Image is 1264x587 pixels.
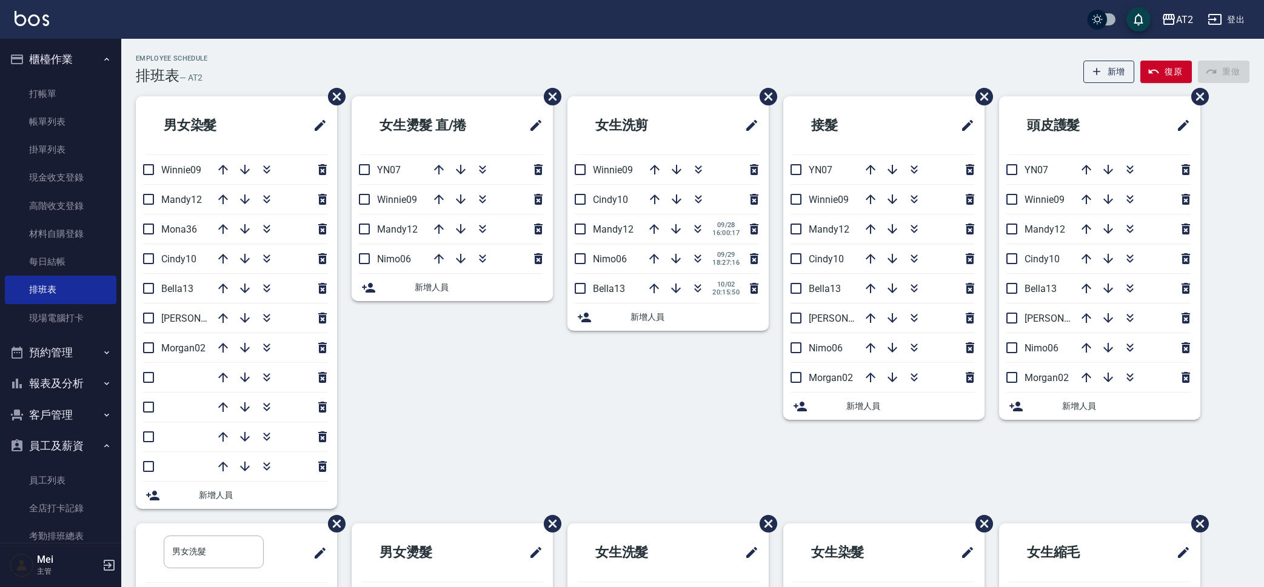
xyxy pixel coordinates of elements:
[5,430,116,462] button: 員工及薪資
[5,494,116,522] a: 全店打卡記錄
[966,506,995,542] span: 刪除班表
[37,554,99,566] h5: Mei
[377,224,418,235] span: Mandy12
[164,536,264,568] input: 排版標題
[593,194,628,205] span: Cindy10
[377,253,411,265] span: Nimo06
[712,251,740,259] span: 09/29
[5,248,116,276] a: 每日結帳
[999,393,1200,420] div: 新增人員
[783,393,985,420] div: 新增人員
[712,221,740,229] span: 09/28
[712,229,740,237] span: 16:00:17
[377,194,417,205] span: Winnie09
[1182,79,1211,114] span: 刪除班表
[161,164,201,176] span: Winnie09
[809,164,832,176] span: YN07
[161,253,196,265] span: Cindy10
[737,538,759,567] span: 修改班表的標題
[1126,7,1151,32] button: save
[712,259,740,267] span: 18:27:16
[1203,8,1249,31] button: 登出
[145,104,270,147] h2: 男女染髮
[319,506,347,542] span: 刪除班表
[751,506,779,542] span: 刪除班表
[1169,111,1191,140] span: 修改班表的標題
[161,342,206,354] span: Morgan02
[319,79,347,114] span: 刪除班表
[352,274,553,301] div: 新增人員
[306,539,327,568] span: 修改班表的標題
[10,553,34,577] img: Person
[751,79,779,114] span: 刪除班表
[793,531,918,574] h2: 女生染髮
[5,108,116,136] a: 帳單列表
[306,111,327,140] span: 修改班表的標題
[1025,194,1065,205] span: Winnie09
[1140,61,1192,83] button: 復原
[809,372,853,383] span: Morgan02
[5,276,116,303] a: 排班表
[1025,164,1048,176] span: YN07
[1025,283,1057,294] span: Bella13
[161,194,202,205] span: Mandy12
[161,283,193,294] span: Bella13
[535,79,563,114] span: 刪除班表
[1025,253,1060,265] span: Cindy10
[1025,372,1069,383] span: Morgan02
[5,399,116,431] button: 客戶管理
[5,522,116,550] a: 考勤排班總表
[361,531,486,574] h2: 男女燙髮
[809,224,849,235] span: Mandy12
[1176,12,1193,27] div: AT2
[1083,61,1135,83] button: 新增
[1025,224,1065,235] span: Mandy12
[521,538,543,567] span: 修改班表的標題
[953,538,975,567] span: 修改班表的標題
[535,506,563,542] span: 刪除班表
[179,71,202,84] h6: — AT2
[809,253,844,265] span: Cindy10
[521,111,543,140] span: 修改班表的標題
[5,368,116,399] button: 報表及分析
[712,280,740,288] span: 10/02
[15,11,49,26] img: Logo
[1009,104,1134,147] h2: 頭皮護髮
[5,164,116,191] a: 現金收支登錄
[809,283,841,294] span: Bella13
[161,313,245,324] span: [PERSON_NAME]37
[5,80,116,108] a: 打帳單
[593,283,625,294] span: Bella13
[377,164,401,176] span: YN07
[1157,7,1198,32] button: AT2
[809,313,892,324] span: [PERSON_NAME]37
[361,104,503,147] h2: 女生燙髮 直/捲
[136,67,179,84] h3: 排班表
[793,104,905,147] h2: 接髮
[5,466,116,494] a: 員工列表
[577,104,702,147] h2: 女生洗剪
[1182,506,1211,542] span: 刪除班表
[577,531,702,574] h2: 女生洗髮
[5,304,116,332] a: 現場電腦打卡
[1169,538,1191,567] span: 修改班表的標題
[809,194,849,205] span: Winnie09
[737,111,759,140] span: 修改班表的標題
[1009,531,1134,574] h2: 女生縮毛
[199,489,327,502] span: 新增人員
[136,55,208,62] h2: Employee Schedule
[5,136,116,164] a: 掛單列表
[593,224,634,235] span: Mandy12
[712,288,740,296] span: 20:15:50
[953,111,975,140] span: 修改班表的標題
[1025,342,1058,354] span: Nimo06
[1062,400,1191,413] span: 新增人員
[1025,313,1108,324] span: [PERSON_NAME]37
[415,281,543,294] span: 新增人員
[966,79,995,114] span: 刪除班表
[593,253,627,265] span: Nimo06
[161,224,197,235] span: Mona36
[5,192,116,220] a: 高階收支登錄
[5,220,116,248] a: 材料自購登錄
[630,311,759,323] span: 新增人員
